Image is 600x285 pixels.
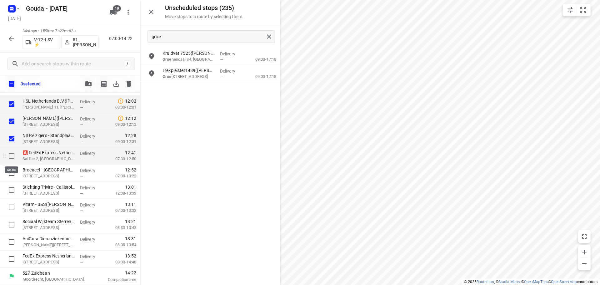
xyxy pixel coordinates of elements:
span: Select [5,253,18,265]
p: [STREET_ADDRESS] [22,121,75,128]
p: 07:00-14:22 [109,35,135,42]
span: Select [5,201,18,214]
p: 527 Zuidbaan [22,270,87,276]
svg: Late [117,98,124,104]
span: — [80,105,83,110]
p: Delivery [80,150,103,156]
button: Fit zoom [577,4,589,16]
p: Callistolaan 2, Dordrecht [22,190,75,196]
span: — [80,191,83,196]
span: — [220,57,223,62]
span: Download stops [110,78,122,90]
p: Kruidvat 7525([PERSON_NAME] - Actie Kruidvat) [162,50,215,56]
span: — [80,243,83,247]
p: 08:30-13:43 [105,225,136,231]
span: 13:01 [125,184,136,190]
p: 3 selected [21,81,41,86]
p: 34 stops • 159km • 7h22m [22,28,99,34]
span: Select [5,167,18,179]
h5: Gouda - [DATE] [23,3,104,13]
span: 13:31 [125,236,136,242]
span: 12:28 [125,132,136,139]
p: Delivery [80,219,103,225]
p: 🅰️ FedEx Express Netherlands - Locatie RTMT8(Hans Voorend) [22,150,75,156]
p: Delivery [80,202,103,208]
p: Delivery [80,253,103,260]
p: Move stops to a route by selecting them. [165,14,243,19]
span: Select [5,184,18,196]
div: / [124,60,131,67]
button: Print shipping labels [97,78,110,90]
span: 13:21 [125,218,136,225]
p: 09:00-12:31 [105,139,136,145]
p: Delivery [80,167,103,174]
p: NS Reizigers - Standplaats Dordrecht(Anna Mae Lont) [22,132,75,139]
button: Map settings [564,4,577,16]
input: Search unscheduled stops [152,32,264,42]
span: 12:12 [125,115,136,121]
p: Saffier 2, [GEOGRAPHIC_DATA] [22,156,75,162]
div: grid [140,48,280,284]
p: 08:00-12:01 [105,104,136,110]
a: OpenStreetMap [551,280,577,284]
input: Add or search stops within route [22,59,124,69]
p: Callistolaan 2, Dordrecht [22,225,75,231]
span: — [80,260,83,265]
p: 09:00-17:18 [245,74,276,80]
div: small contained button group [563,4,591,16]
span: — [80,157,83,161]
p: Burgemeester de Raadtsingel 20, Dordrecht [22,139,75,145]
p: Delivery [220,51,243,57]
p: HSL Netherlands B.V.(Jessica van der Meer) [22,98,75,104]
button: More [122,6,134,18]
p: V-72-LSV ⚡ [34,37,57,47]
p: 08:00-13:54 [105,242,136,248]
p: Delivery [80,133,103,139]
span: — [80,226,83,230]
span: • [67,28,69,33]
a: OpenMapTiles [524,280,548,284]
p: AniCura Dierenziekenhuis Drechtstreek B.V.(Marianne Cohn) [22,236,75,242]
span: Select [5,236,18,248]
p: Moordrecht, [GEOGRAPHIC_DATA] [22,276,87,282]
p: De Veldoven 11, Hendrik-ido-ambacht [22,104,75,110]
svg: Late [117,115,124,121]
span: Select [5,115,18,128]
button: V-72-LSV ⚡ [22,35,60,49]
a: Routetitan [477,280,494,284]
p: Röntgenstraat 1, Dordrecht [22,173,75,179]
p: 09:00-12:12 [105,121,136,128]
p: 07:00-13:33 [105,207,136,214]
p: FedEx Express Netherlands - Locatie RTMA(Mischa Strauss) [22,253,75,259]
p: Delivery [80,116,103,122]
span: Delete stops [122,78,135,90]
span: 14:22 [95,270,136,276]
a: Stadia Maps [498,280,520,284]
span: 12:52 [125,167,136,173]
p: nendaal 34, [GEOGRAPHIC_DATA] [162,56,215,63]
p: GZA Zwijndrecht(Gerard Eijkelenkamp) [22,115,75,121]
button: 51.[PERSON_NAME] [61,35,99,49]
p: 07:30-13:22 [105,173,136,179]
b: Groe [162,74,172,79]
p: Delivery [220,68,243,74]
span: 12:02 [125,98,136,104]
button: Close [145,6,157,18]
span: — [80,208,83,213]
b: Groe [162,57,172,62]
p: 09:00-17:18 [245,56,276,63]
p: Delivery [80,236,103,242]
button: 19 [107,6,119,18]
span: 12:41 [125,150,136,156]
p: Trekpleister1489(A.S. Watson - Actie Trekpleister) [162,67,215,74]
p: Brocacef - Dordrecht(Peter Smit) [22,167,75,173]
h5: Unscheduled stops ( 235 ) [165,4,243,12]
p: Completion time [95,277,136,283]
p: 07:30-12:50 [105,156,136,162]
span: 13:52 [125,253,136,259]
span: — [80,140,83,144]
span: Select [5,132,18,145]
p: 12:30-13:33 [105,190,136,196]
p: Rijksstraatweg 7, Dordrecht [22,207,75,214]
h5: Project date [6,15,23,22]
